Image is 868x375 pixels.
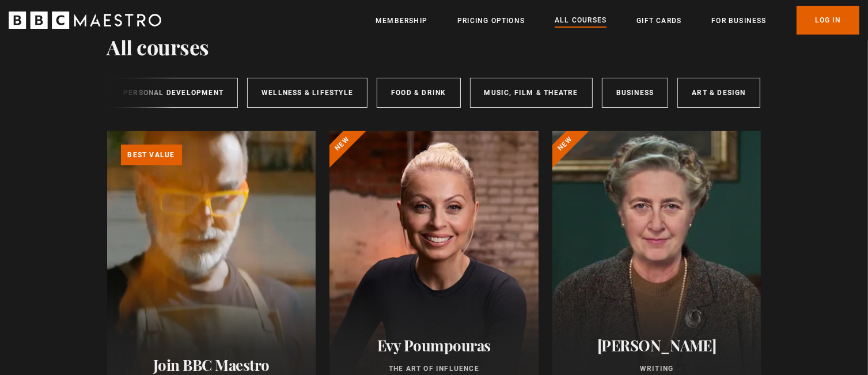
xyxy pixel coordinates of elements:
[9,12,161,29] svg: BBC Maestro
[566,363,748,374] p: Writing
[457,15,525,26] a: Pricing Options
[343,363,525,374] p: The Art of Influence
[376,6,859,35] nav: Primary
[377,78,460,108] a: Food & Drink
[566,336,748,354] h2: [PERSON_NAME]
[121,145,182,165] p: Best value
[376,15,427,26] a: Membership
[343,336,525,354] h2: Evy Poumpouras
[247,78,367,108] a: Wellness & Lifestyle
[636,15,681,26] a: Gift Cards
[109,78,238,108] a: Personal Development
[711,15,766,26] a: For business
[677,78,760,108] a: Art & Design
[107,35,210,59] h1: All courses
[470,78,593,108] a: Music, Film & Theatre
[797,6,859,35] a: Log In
[602,78,669,108] a: Business
[555,14,607,27] a: All Courses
